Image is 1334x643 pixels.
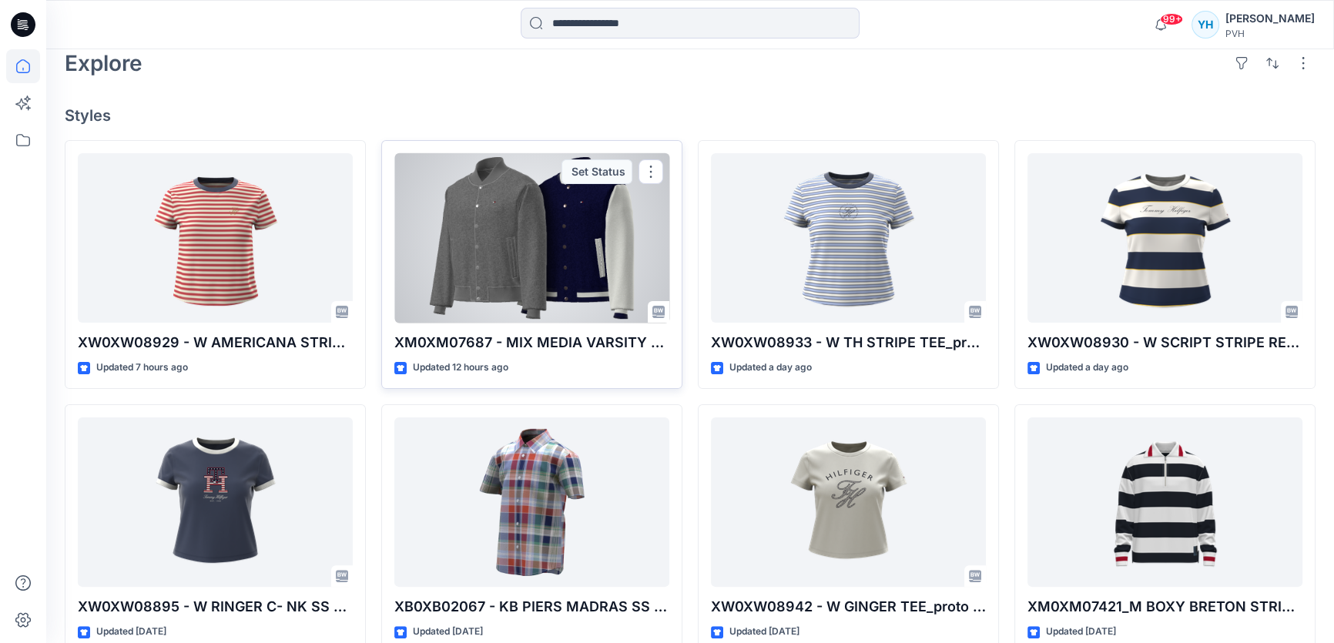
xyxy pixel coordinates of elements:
p: Updated a day ago [729,360,812,376]
p: XW0XW08895 - W RINGER C- NK SS GRAPHIC TEE_proto v02 [78,596,353,618]
span: 99+ [1160,13,1183,25]
p: XW0XW08933 - W TH STRIPE TEE_proto v02 [711,332,986,353]
div: PVH [1225,28,1315,39]
a: XB0XB02067 - KB PIERS MADRAS SS SHIRT - PROTO - V01 [394,417,669,588]
p: XW0XW08930 - W SCRIPT STRIPE REG C- NK TEE_proto v02 [1027,332,1302,353]
p: XW0XW08942 - W GINGER TEE_proto v02 [711,596,986,618]
p: Updated [DATE] [413,624,483,640]
p: XB0XB02067 - KB PIERS MADRAS SS SHIRT - PROTO - V01 [394,596,669,618]
p: XM0XM07421_M BOXY BRETON STRIPE HALF ZIP_PROTO_V01 [1027,596,1302,618]
a: XM0XM07687 - MIX MEDIA VARSITY BOMBER-FIT V02 [394,153,669,323]
p: XW0XW08929 - W AMERICANA STRIPED TEE_proto v02 [78,332,353,353]
p: Updated [DATE] [729,624,799,640]
a: XW0XW08930 - W SCRIPT STRIPE REG C- NK TEE_proto v02 [1027,153,1302,323]
h4: Styles [65,106,1316,125]
div: [PERSON_NAME] [1225,9,1315,28]
a: XM0XM07421_M BOXY BRETON STRIPE HALF ZIP_PROTO_V01 [1027,417,1302,588]
p: Updated a day ago [1046,360,1128,376]
a: XW0XW08942 - W GINGER TEE_proto v02 [711,417,986,588]
p: Updated [DATE] [96,624,166,640]
p: Updated 12 hours ago [413,360,508,376]
a: XW0XW08933 - W TH STRIPE TEE_proto v02 [711,153,986,323]
a: XW0XW08929 - W AMERICANA STRIPED TEE_proto v02 [78,153,353,323]
p: Updated 7 hours ago [96,360,188,376]
a: XW0XW08895 - W RINGER C- NK SS GRAPHIC TEE_proto v02 [78,417,353,588]
p: Updated [DATE] [1046,624,1116,640]
p: XM0XM07687 - MIX MEDIA VARSITY BOMBER-FIT V02 [394,332,669,353]
h2: Explore [65,51,142,75]
div: YH [1192,11,1219,39]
